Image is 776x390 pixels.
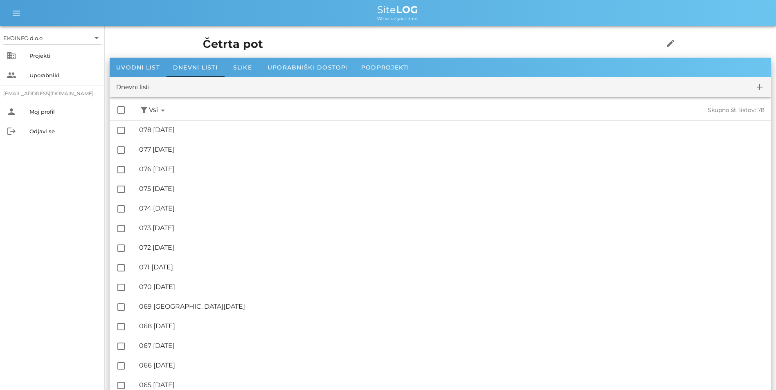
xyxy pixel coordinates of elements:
i: edit [666,38,675,48]
div: Moj profil [29,108,98,115]
i: business [7,51,16,61]
div: Projekti [29,52,98,59]
div: 067 [DATE] [139,342,765,350]
span: Vsi [149,105,168,115]
div: 065 [DATE] [139,381,765,389]
div: 073 [DATE] [139,224,765,232]
div: 076 [DATE] [139,165,765,173]
div: EKOINFO d.o.o [3,34,43,42]
span: Site [377,4,418,16]
div: 077 [DATE] [139,146,765,153]
i: add [755,82,765,92]
span: Uvodni list [116,64,160,71]
div: 071 [DATE] [139,263,765,271]
div: Pripomoček za klepet [659,302,776,390]
span: Podprojekti [361,64,409,71]
i: person [7,107,16,117]
span: We value your time. [377,16,418,21]
div: 068 [DATE] [139,322,765,330]
div: 072 [DATE] [139,244,765,251]
span: Uporabniški dostopi [268,64,348,71]
div: 069 [GEOGRAPHIC_DATA][DATE] [139,303,765,310]
b: LOG [396,4,418,16]
h1: Četrta pot [203,36,638,53]
div: 070 [DATE] [139,283,765,291]
div: EKOINFO d.o.o [3,31,101,45]
i: logout [7,126,16,136]
button: filter_alt [139,105,149,115]
div: 075 [DATE] [139,185,765,193]
div: 078 [DATE] [139,126,765,134]
span: Dnevni listi [173,64,218,71]
i: people [7,70,16,80]
i: arrow_drop_down [92,33,101,43]
div: Skupno št. listov: 78 [466,107,765,114]
div: 066 [DATE] [139,361,765,369]
div: 074 [DATE] [139,204,765,212]
span: Slike [233,64,252,71]
div: Odjavi se [29,128,98,134]
iframe: Chat Widget [659,302,776,390]
i: menu [11,8,21,18]
div: Uporabniki [29,72,98,78]
div: Dnevni listi [116,83,150,92]
i: arrow_drop_down [158,105,168,115]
